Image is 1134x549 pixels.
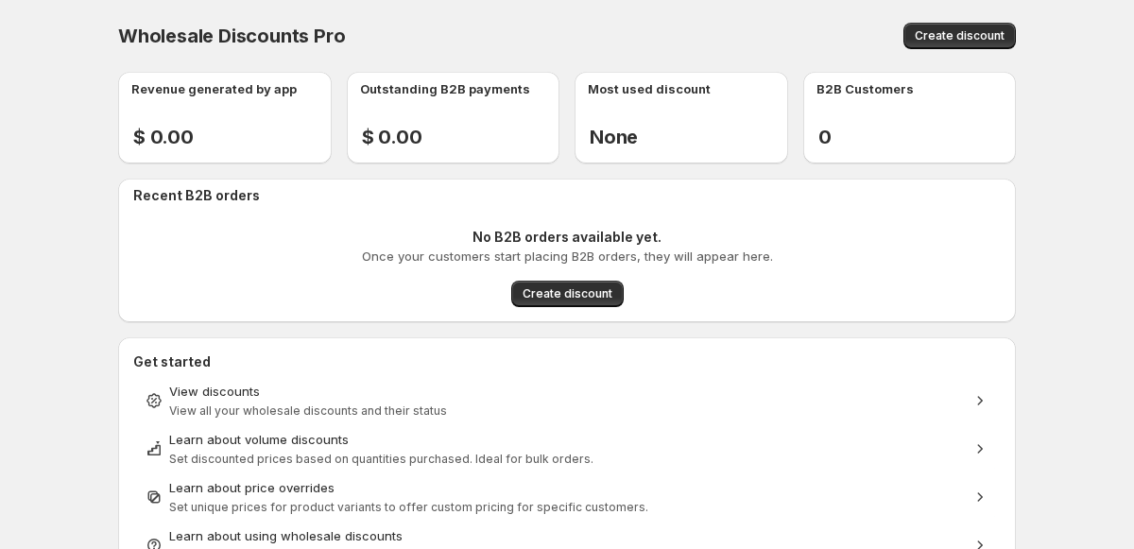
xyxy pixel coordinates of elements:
[472,228,661,247] p: No B2B orders available yet.
[169,403,447,418] span: View all your wholesale discounts and their status
[816,79,914,98] p: B2B Customers
[169,430,965,449] div: Learn about volume discounts
[133,352,1001,371] h2: Get started
[511,281,624,307] button: Create discount
[915,28,1005,43] span: Create discount
[118,25,345,47] span: Wholesale Discounts Pro
[133,126,194,148] h2: $ 0.00
[362,247,773,266] p: Once your customers start placing B2B orders, they will appear here.
[588,79,711,98] p: Most used discount
[360,79,530,98] p: Outstanding B2B payments
[133,186,1008,205] h2: Recent B2B orders
[590,126,638,148] h2: None
[903,23,1016,49] button: Create discount
[131,79,297,98] p: Revenue generated by app
[169,452,593,466] span: Set discounted prices based on quantities purchased. Ideal for bulk orders.
[169,478,965,497] div: Learn about price overrides
[362,126,422,148] h2: $ 0.00
[818,126,847,148] h2: 0
[523,286,612,301] span: Create discount
[169,382,965,401] div: View discounts
[169,500,648,514] span: Set unique prices for product variants to offer custom pricing for specific customers.
[169,526,965,545] div: Learn about using wholesale discounts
